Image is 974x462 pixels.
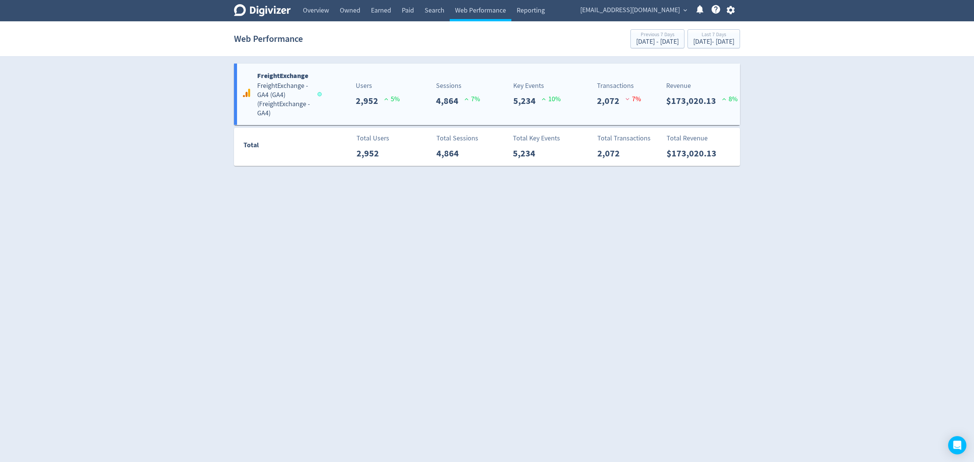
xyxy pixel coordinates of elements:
p: Total Transactions [597,133,651,143]
div: Open Intercom Messenger [948,436,966,454]
div: [DATE] - [DATE] [693,38,734,45]
div: Previous 7 Days [636,32,679,38]
span: Data last synced: 24 Aug 2025, 9:01pm (AEST) [318,92,324,96]
p: 2,952 [356,147,385,160]
span: expand_more [682,7,689,14]
p: Total Users [356,133,389,143]
svg: Google Analytics [242,88,251,97]
p: Transactions [597,81,641,91]
p: Sessions [436,81,480,91]
p: Total Key Events [513,133,560,143]
button: Last 7 Days[DATE]- [DATE] [688,29,740,48]
p: 10 % [542,94,561,104]
button: [EMAIL_ADDRESS][DOMAIN_NAME] [578,4,689,16]
div: Last 7 Days [693,32,734,38]
p: 5 % [384,94,400,104]
p: 2,072 [597,147,626,160]
p: $173,020.13 [666,94,722,108]
p: 5,234 [513,147,541,160]
span: [EMAIL_ADDRESS][DOMAIN_NAME] [580,4,680,16]
button: Previous 7 Days[DATE] - [DATE] [630,29,684,48]
p: Users [356,81,400,91]
p: 5,234 [513,94,542,108]
p: 2,952 [356,94,384,108]
b: FreightExchange [257,71,308,80]
p: 2,072 [597,94,625,108]
p: 4,864 [436,147,465,160]
p: Key Events [513,81,561,91]
p: Total Revenue [667,133,723,143]
div: [DATE] - [DATE] [636,38,679,45]
a: FreightExchangeFreightExchange - GA4 (GA4)(FreightExchange - GA4)Users2,952 5%Sessions4,864 7%Key... [234,64,740,125]
p: Total Sessions [436,133,478,143]
p: 4,864 [436,94,465,108]
p: 7 % [465,94,480,104]
h5: FreightExchange - GA4 (GA4) ( FreightExchange - GA4 ) [257,81,310,118]
div: Total [243,140,318,154]
p: Revenue [666,81,738,91]
p: 8 % [722,94,738,104]
p: $173,020.13 [667,147,723,160]
h1: Web Performance [234,27,303,51]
